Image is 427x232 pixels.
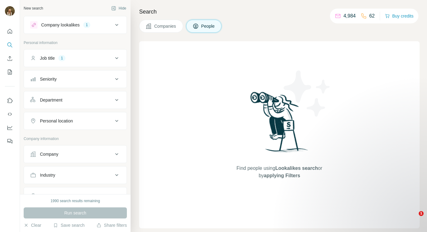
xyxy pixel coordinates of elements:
[107,4,131,13] button: Hide
[40,97,62,103] div: Department
[24,147,127,162] button: Company
[40,55,55,61] div: Job title
[24,40,127,46] p: Personal information
[24,6,43,11] div: New search
[24,18,127,32] button: Company lookalikes1
[230,165,328,179] span: Find people using or by
[40,118,73,124] div: Personal location
[343,12,356,20] p: 4,984
[24,168,127,182] button: Industry
[40,172,55,178] div: Industry
[40,151,58,157] div: Company
[5,66,15,78] button: My lists
[58,55,65,61] div: 1
[248,90,311,159] img: Surfe Illustration - Woman searching with binoculars
[5,122,15,133] button: Dashboard
[5,53,15,64] button: Enrich CSV
[53,222,84,228] button: Save search
[5,6,15,16] img: Avatar
[51,198,100,204] div: 1990 search results remaining
[139,7,420,16] h4: Search
[5,39,15,50] button: Search
[24,136,127,142] p: Company information
[24,72,127,86] button: Seniority
[24,222,41,228] button: Clear
[40,193,62,199] div: HQ location
[83,22,90,28] div: 1
[264,173,300,178] span: applying Filters
[154,23,177,29] span: Companies
[5,109,15,120] button: Use Surfe API
[275,166,318,171] span: Lookalikes search
[5,95,15,106] button: Use Surfe on LinkedIn
[280,66,335,121] img: Surfe Illustration - Stars
[419,211,424,216] span: 1
[41,22,80,28] div: Company lookalikes
[24,51,127,66] button: Job title1
[201,23,215,29] span: People
[24,189,127,203] button: HQ location
[40,76,57,82] div: Seniority
[24,114,127,128] button: Personal location
[24,93,127,107] button: Department
[406,211,421,226] iframe: Intercom live chat
[96,222,127,228] button: Share filters
[385,12,413,20] button: Buy credits
[5,136,15,147] button: Feedback
[369,12,375,20] p: 62
[5,26,15,37] button: Quick start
